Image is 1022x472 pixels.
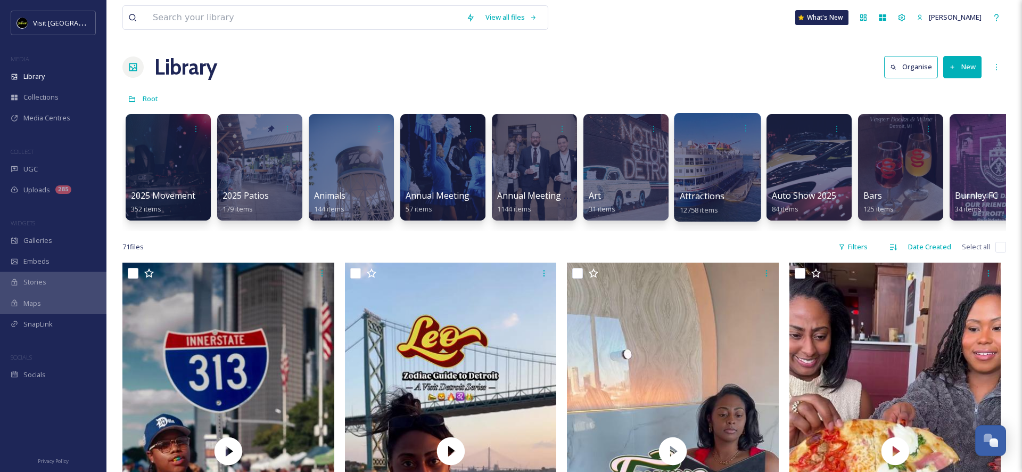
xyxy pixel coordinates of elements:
[23,71,45,82] span: Library
[38,458,69,465] span: Privacy Policy
[863,191,894,214] a: Bars125 items
[833,237,873,257] div: Filters
[955,204,982,214] span: 34 items
[497,191,593,214] a: Annual Meeting (Eblast)1144 items
[11,55,29,63] span: MEDIA
[314,190,345,201] span: Animals
[911,7,987,28] a: [PERSON_NAME]
[222,204,253,214] span: 179 items
[589,191,615,214] a: Art31 items
[154,51,217,83] a: Library
[680,191,725,215] a: Attractions12758 items
[11,353,32,361] span: SOCIALS
[589,190,601,201] span: Art
[589,204,615,214] span: 31 items
[314,204,344,214] span: 144 items
[903,237,957,257] div: Date Created
[975,425,1006,456] button: Open Chat
[38,454,69,467] a: Privacy Policy
[406,204,432,214] span: 57 items
[406,191,469,214] a: Annual Meeting57 items
[772,191,836,214] a: Auto Show 202584 items
[11,219,35,227] span: WIDGETS
[955,191,998,214] a: Burnley FC34 items
[23,298,41,308] span: Maps
[863,204,894,214] span: 125 items
[943,56,982,78] button: New
[962,242,990,252] span: Select all
[131,204,161,214] span: 352 items
[131,190,195,201] span: 2025 Movement
[23,277,46,287] span: Stories
[955,190,998,201] span: Burnley FC
[23,164,38,174] span: UGC
[23,319,53,329] span: SnapLink
[33,18,116,28] span: Visit [GEOGRAPHIC_DATA]
[147,6,461,29] input: Search your library
[143,92,158,105] a: Root
[680,205,718,214] span: 12758 items
[23,185,50,195] span: Uploads
[772,204,798,214] span: 84 items
[143,94,158,103] span: Root
[131,191,195,214] a: 2025 Movement352 items
[480,7,542,28] a: View all files
[772,190,836,201] span: Auto Show 2025
[23,370,46,380] span: Socials
[314,191,345,214] a: Animals144 items
[929,12,982,22] span: [PERSON_NAME]
[497,190,593,201] span: Annual Meeting (Eblast)
[23,235,52,246] span: Galleries
[680,190,725,202] span: Attractions
[23,113,70,123] span: Media Centres
[795,10,848,25] a: What's New
[23,92,59,102] span: Collections
[884,56,938,78] button: Organise
[17,18,28,28] img: VISIT%20DETROIT%20LOGO%20-%20BLACK%20BACKGROUND.png
[497,204,531,214] span: 1144 items
[11,148,34,156] span: COLLECT
[122,242,144,252] span: 71 file s
[222,190,269,201] span: 2025 Patios
[884,56,943,78] a: Organise
[222,191,269,214] a: 2025 Patios179 items
[406,190,469,201] span: Annual Meeting
[55,185,71,194] div: 285
[863,190,882,201] span: Bars
[23,256,50,266] span: Embeds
